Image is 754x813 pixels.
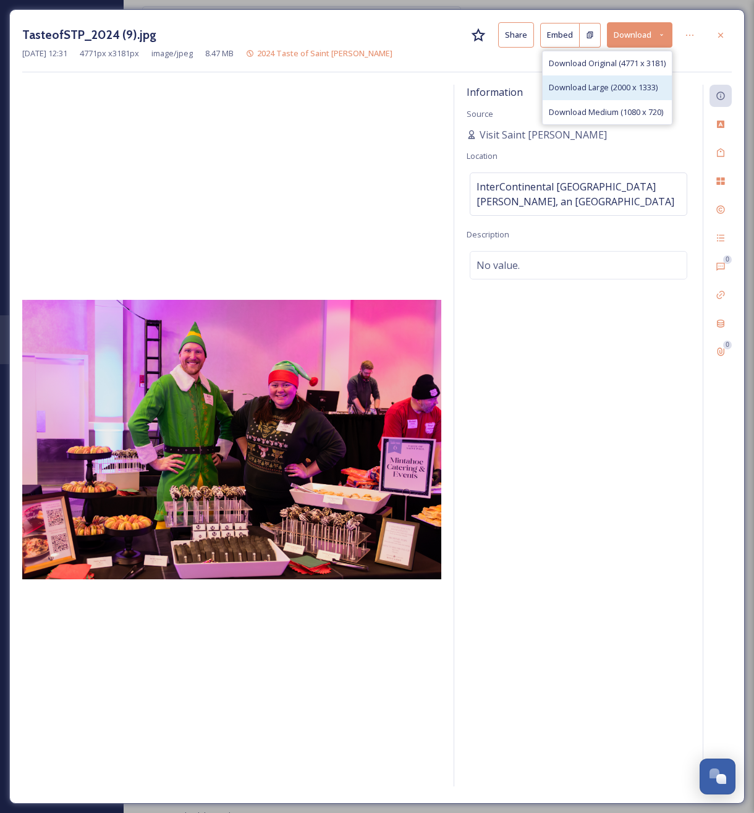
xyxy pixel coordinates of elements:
img: 5-wl-cec6363b-8e12-4e0d-bc37-b659a216ced2.jpg [22,300,441,579]
span: Location [467,150,498,161]
div: 0 [723,341,732,349]
span: 4771 px x 3181 px [80,48,139,59]
span: image/jpeg [151,48,193,59]
button: Embed [540,23,580,48]
span: No value. [477,258,520,273]
span: [DATE] 12:31 [22,48,67,59]
span: Download Original (4771 x 3181) [549,57,666,69]
div: 0 [723,255,732,264]
span: Visit Saint [PERSON_NAME] [480,127,607,142]
span: Information [467,85,523,99]
span: InterContinental [GEOGRAPHIC_DATA][PERSON_NAME], an [GEOGRAPHIC_DATA] [477,179,680,209]
button: Download [607,22,672,48]
h3: TasteofSTP_2024 (9).jpg [22,26,156,44]
span: Source [467,108,493,119]
span: 2024 Taste of Saint [PERSON_NAME] [257,48,392,59]
button: Open Chat [700,759,735,794]
span: Download Medium (1080 x 720) [549,106,663,118]
span: Description [467,229,509,240]
button: Share [498,22,534,48]
span: Download Large (2000 x 1333) [549,82,658,93]
span: 8.47 MB [205,48,234,59]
